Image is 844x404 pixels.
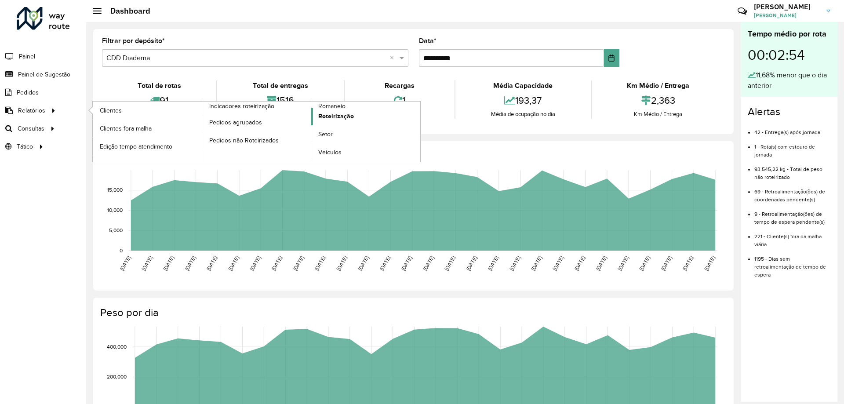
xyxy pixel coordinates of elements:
text: 0 [120,247,123,253]
span: Clientes [100,106,122,115]
div: 1516 [219,91,341,110]
div: Total de entregas [219,80,341,91]
text: [DATE] [422,255,435,272]
div: Tempo médio por rota [748,28,830,40]
a: Edição tempo atendimento [93,138,202,155]
span: Veículos [318,148,342,157]
li: 93.545,22 kg - Total de peso não roteirizado [754,159,830,181]
button: Choose Date [604,49,619,67]
text: [DATE] [119,255,131,272]
text: [DATE] [378,255,391,272]
span: Romaneio [318,102,346,111]
text: 10,000 [107,207,123,213]
text: 15,000 [107,187,123,193]
span: Pedidos agrupados [209,118,262,127]
li: 69 - Retroalimentação(ões) de coordenadas pendente(s) [754,181,830,204]
h2: Dashboard [102,6,150,16]
h4: Alertas [748,106,830,118]
span: Edição tempo atendimento [100,142,172,151]
text: [DATE] [552,255,564,272]
h3: [PERSON_NAME] [754,3,820,11]
div: 2,363 [594,91,723,110]
a: Contato Rápido [733,2,752,21]
div: Km Médio / Entrega [594,80,723,91]
text: [DATE] [638,255,651,272]
span: Clear all [390,53,397,63]
a: Setor [311,126,420,143]
li: 1195 - Dias sem retroalimentação de tempo de espera [754,248,830,279]
li: 9 - Retroalimentação(ões) de tempo de espera pendente(s) [754,204,830,226]
text: [DATE] [313,255,326,272]
a: Pedidos agrupados [202,113,311,131]
div: Recargas [347,80,452,91]
text: 400,000 [107,344,127,349]
a: Veículos [311,144,420,161]
text: [DATE] [530,255,543,272]
div: 11,68% menor que o dia anterior [748,70,830,91]
text: [DATE] [573,255,586,272]
text: [DATE] [508,255,521,272]
text: [DATE] [162,255,175,272]
text: [DATE] [681,255,694,272]
text: [DATE] [335,255,348,272]
div: 1 [347,91,452,110]
text: 200,000 [107,374,127,380]
text: [DATE] [141,255,153,272]
text: [DATE] [465,255,478,272]
text: [DATE] [703,255,716,272]
span: Roteirização [318,112,354,121]
a: Clientes fora malha [93,120,202,137]
h4: Peso por dia [100,306,725,319]
li: 1 - Rota(s) com estouro de jornada [754,136,830,159]
span: [PERSON_NAME] [754,11,820,19]
text: [DATE] [444,255,456,272]
a: Indicadores roteirização [93,102,311,162]
label: Filtrar por depósito [102,36,165,46]
span: Tático [17,142,33,151]
div: 00:02:54 [748,40,830,70]
div: Média Capacidade [458,80,588,91]
label: Data [419,36,437,46]
text: [DATE] [184,255,196,272]
text: [DATE] [292,255,305,272]
li: 221 - Cliente(s) fora da malha viária [754,226,830,248]
text: [DATE] [249,255,262,272]
span: Pedidos [17,88,39,97]
div: 91 [104,91,214,110]
div: Total de rotas [104,80,214,91]
text: [DATE] [617,255,629,272]
div: Média de ocupação no dia [458,110,588,119]
text: [DATE] [660,255,673,272]
span: Pedidos não Roteirizados [209,136,279,145]
a: Roteirização [311,108,420,125]
a: Clientes [93,102,202,119]
span: Consultas [18,124,44,133]
text: [DATE] [227,255,240,272]
div: Km Médio / Entrega [594,110,723,119]
div: 193,37 [458,91,588,110]
span: Clientes fora malha [100,124,152,133]
span: Setor [318,130,333,139]
span: Painel de Sugestão [18,70,70,79]
text: [DATE] [595,255,608,272]
text: [DATE] [487,255,499,272]
text: [DATE] [205,255,218,272]
text: 5,000 [109,227,123,233]
text: [DATE] [357,255,370,272]
li: 42 - Entrega(s) após jornada [754,122,830,136]
span: Relatórios [18,106,45,115]
a: Romaneio [202,102,421,162]
span: Indicadores roteirização [209,102,274,111]
a: Pedidos não Roteirizados [202,131,311,149]
text: [DATE] [270,255,283,272]
text: [DATE] [400,255,413,272]
span: Painel [19,52,35,61]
